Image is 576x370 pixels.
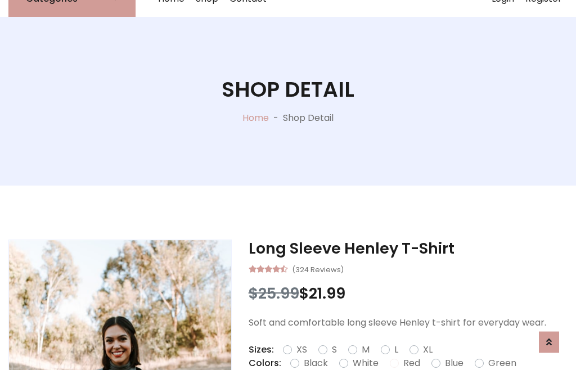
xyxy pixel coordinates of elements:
[292,262,344,276] small: (324 Reviews)
[249,343,274,357] p: Sizes:
[222,77,354,102] h1: Shop Detail
[249,283,299,304] span: $25.99
[423,343,433,357] label: XL
[445,357,463,370] label: Blue
[394,343,398,357] label: L
[296,343,307,357] label: XS
[249,285,568,303] h3: $
[362,343,370,357] label: M
[242,111,269,124] a: Home
[249,240,568,258] h3: Long Sleeve Henley T-Shirt
[353,357,379,370] label: White
[403,357,420,370] label: Red
[488,357,516,370] label: Green
[269,111,283,125] p: -
[283,111,334,125] p: Shop Detail
[309,283,345,304] span: 21.99
[332,343,337,357] label: S
[249,316,568,330] p: Soft and comfortable long sleeve Henley t-shirt for everyday wear.
[304,357,328,370] label: Black
[249,357,281,370] p: Colors:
